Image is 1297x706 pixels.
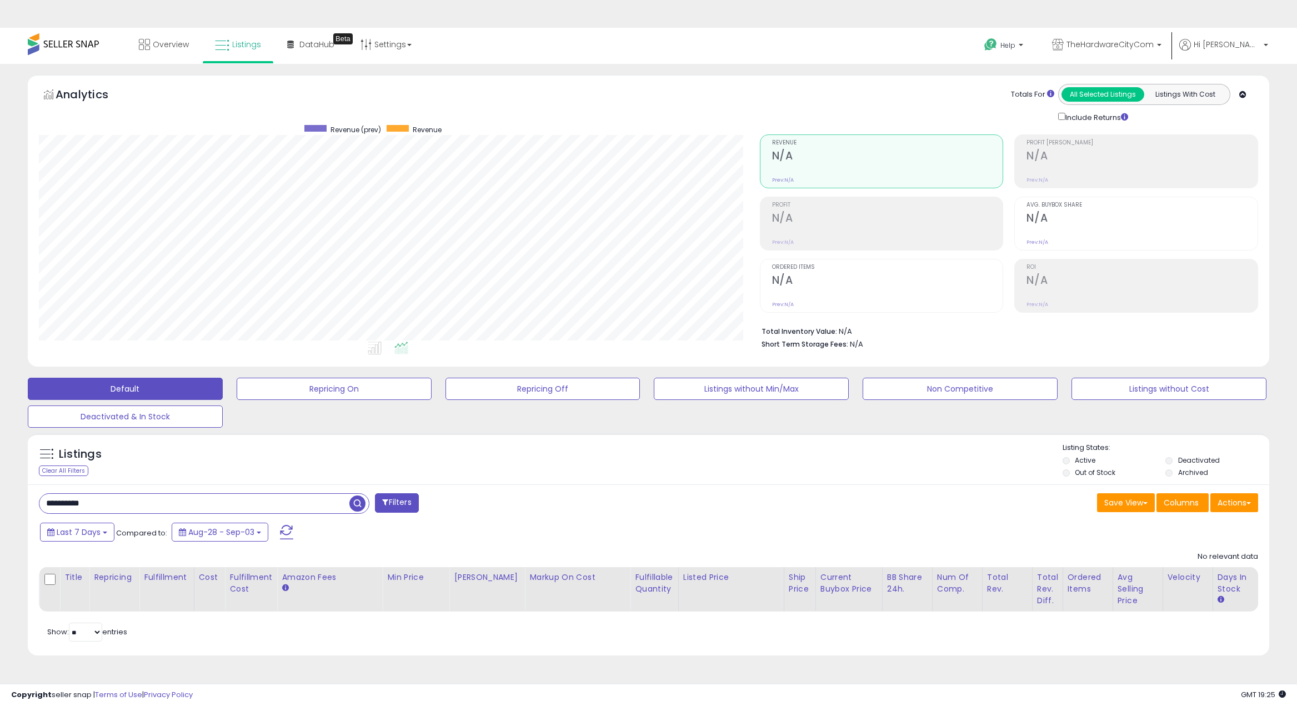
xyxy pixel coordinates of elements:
[762,324,1250,337] li: N/A
[789,572,811,595] div: Ship Price
[237,378,432,400] button: Repricing On
[772,264,1003,271] span: Ordered Items
[762,339,848,349] b: Short Term Storage Fees:
[887,572,928,595] div: BB Share 24h.
[47,627,127,637] span: Show: entries
[94,572,134,583] div: Repricing
[1026,202,1258,208] span: Avg. Buybox Share
[28,378,223,400] button: Default
[1168,572,1208,583] div: Velocity
[975,29,1034,64] a: Help
[1026,149,1258,164] h2: N/A
[1026,239,1048,246] small: Prev: N/A
[1026,177,1048,183] small: Prev: N/A
[529,572,625,583] div: Markup on Cost
[772,239,794,246] small: Prev: N/A
[1050,111,1141,123] div: Include Returns
[850,339,863,349] span: N/A
[1063,443,1269,453] p: Listing States:
[937,572,978,595] div: Num of Comp.
[772,149,1003,164] h2: N/A
[40,523,114,542] button: Last 7 Days
[333,33,353,44] div: Tooltip anchor
[59,447,102,462] h5: Listings
[116,528,167,538] span: Compared to:
[772,202,1003,208] span: Profit
[11,689,52,700] strong: Copyright
[1097,493,1155,512] button: Save View
[188,527,254,538] span: Aug-28 - Sep-03
[654,378,849,400] button: Listings without Min/Max
[387,572,444,583] div: Min Price
[1178,455,1220,465] label: Deactivated
[1066,39,1154,50] span: TheHardwareCityCom
[1164,497,1199,508] span: Columns
[1156,493,1209,512] button: Columns
[282,583,288,593] small: Amazon Fees.
[299,39,334,50] span: DataHub
[56,87,130,105] h5: Analytics
[683,572,779,583] div: Listed Price
[1011,89,1054,100] div: Totals For
[28,405,223,428] button: Deactivated & In Stock
[1179,39,1268,64] a: Hi [PERSON_NAME]
[39,465,88,476] div: Clear All Filters
[207,28,269,61] a: Listings
[1026,301,1048,308] small: Prev: N/A
[199,572,221,583] div: Cost
[1000,41,1015,50] span: Help
[1071,378,1266,400] button: Listings without Cost
[525,567,630,612] th: The percentage added to the cost of goods (COGS) that forms the calculator for Min & Max prices.
[772,274,1003,289] h2: N/A
[984,38,998,52] i: Get Help
[1037,572,1058,607] div: Total Rev. Diff.
[772,301,794,308] small: Prev: N/A
[1118,572,1158,607] div: Avg Selling Price
[1241,689,1286,700] span: 2025-09-16 19:25 GMT
[1026,140,1258,146] span: Profit [PERSON_NAME]
[1075,468,1115,477] label: Out of Stock
[1198,552,1258,562] div: No relevant data
[1218,595,1224,605] small: Days In Stock.
[1178,468,1208,477] label: Archived
[863,378,1058,400] button: Non Competitive
[1026,264,1258,271] span: ROI
[131,28,197,61] a: Overview
[1218,572,1258,595] div: Days In Stock
[144,689,193,700] a: Privacy Policy
[1061,87,1144,102] button: All Selected Listings
[64,572,84,583] div: Title
[172,523,268,542] button: Aug-28 - Sep-03
[1210,493,1258,512] button: Actions
[987,572,1028,595] div: Total Rev.
[95,689,142,700] a: Terms of Use
[375,493,418,513] button: Filters
[330,125,381,134] span: Revenue (prev)
[1026,212,1258,227] h2: N/A
[772,177,794,183] small: Prev: N/A
[153,39,189,50] span: Overview
[1044,28,1170,64] a: TheHardwareCityCom
[1068,572,1108,595] div: Ordered Items
[445,378,640,400] button: Repricing Off
[229,572,272,595] div: Fulfillment Cost
[762,327,837,336] b: Total Inventory Value:
[57,527,101,538] span: Last 7 Days
[1144,87,1226,102] button: Listings With Cost
[635,572,673,595] div: Fulfillable Quantity
[772,140,1003,146] span: Revenue
[820,572,878,595] div: Current Buybox Price
[1194,39,1260,50] span: Hi [PERSON_NAME]
[1026,274,1258,289] h2: N/A
[232,39,261,50] span: Listings
[144,572,189,583] div: Fulfillment
[11,690,193,700] div: seller snap | |
[413,125,442,134] span: Revenue
[1075,455,1095,465] label: Active
[282,572,378,583] div: Amazon Fees
[352,28,420,61] a: Settings
[279,28,343,61] a: DataHub
[454,572,520,583] div: [PERSON_NAME]
[772,212,1003,227] h2: N/A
